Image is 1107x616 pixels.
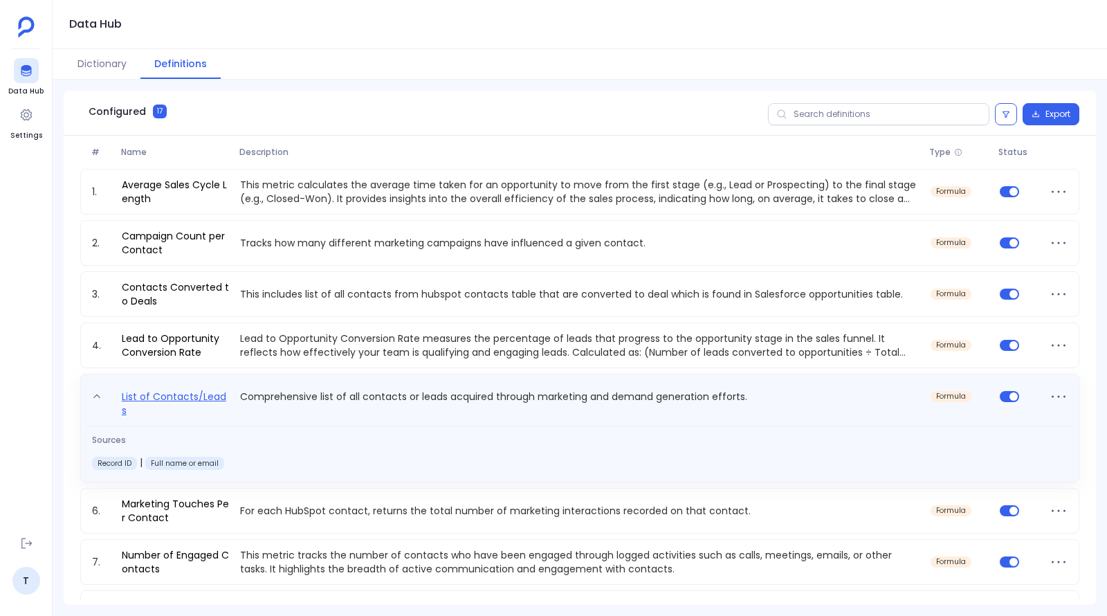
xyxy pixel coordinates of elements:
[86,287,116,301] span: 3.
[235,504,925,518] p: For each HubSpot contact, returns the total number of marketing interactions recorded on that con...
[116,497,235,525] a: Marketing Touches Per Contact
[86,338,116,352] span: 4.
[1023,103,1079,125] button: Export
[10,102,42,141] a: Settings
[89,105,146,118] span: Configured
[140,49,221,79] button: Definitions
[235,236,925,250] p: Tracks how many different marketing campaigns have influenced a given contact.
[116,548,235,576] a: Number of Engaged Contacts
[936,558,966,566] span: formula
[235,548,925,576] p: This metric tracks the number of contacts who have been engaged through logged activities such as...
[929,147,951,158] span: Type
[936,290,966,298] span: formula
[993,147,1042,158] span: Status
[153,105,167,118] span: 17
[86,236,116,250] span: 2.
[69,15,122,34] h1: Data Hub
[86,185,116,199] span: 1.
[116,332,235,359] a: Lead to Opportunity Conversion Rate
[1045,109,1070,120] span: Export
[116,178,235,206] a: Average Sales Cycle Length
[234,147,924,158] span: Description
[235,287,925,301] p: This includes list of all contacts from hubspot contacts table that are converted to deal which i...
[92,435,224,446] span: Sources
[235,388,925,417] p: Comprehensive list of all contacts or leads acquired through marketing and demand generation effo...
[116,280,235,308] a: Contacts Converted to Deals
[86,504,116,518] span: 6.
[936,341,966,350] span: formula
[936,188,966,196] span: formula
[86,555,116,569] span: 7.
[64,49,140,79] button: Dictionary
[8,58,44,97] a: Data Hub
[235,332,925,359] p: Lead to Opportunity Conversion Rate measures the percentage of leads that progress to the opportu...
[151,458,219,469] span: Contact
[936,239,966,247] span: formula
[768,103,989,125] input: Search definitions
[235,178,925,206] p: This metric calculates the average time taken for an opportunity to move from the first stage (e....
[10,130,42,141] span: Settings
[8,86,44,97] span: Data Hub
[137,455,145,469] span: |
[86,147,116,158] span: #
[12,567,40,595] a: T
[116,229,235,257] a: Campaign Count per Contact
[18,17,35,37] img: petavue logo
[98,458,131,469] span: Contact
[116,388,235,417] a: List of Contacts/Leads
[936,507,966,515] span: formula
[936,392,966,401] span: formula
[116,147,234,158] span: Name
